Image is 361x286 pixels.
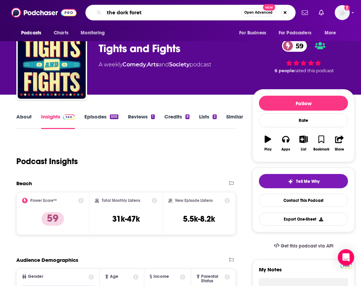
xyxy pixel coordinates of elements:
[128,113,154,129] a: Reviews1
[21,28,41,38] span: Podcasts
[54,28,68,38] span: Charts
[234,27,275,39] button: open menu
[16,180,32,187] h2: Reach
[299,7,311,18] a: Show notifications dropdown
[16,113,32,129] a: About
[151,114,154,119] div: 1
[282,40,307,52] a: 59
[244,11,273,14] span: Open Advanced
[330,131,348,156] button: Share
[199,113,217,129] a: Lists2
[259,174,348,188] button: tell me why sparkleTell Me Why
[28,274,43,279] span: Gender
[264,147,272,152] div: Play
[16,257,78,263] h2: Audience Demographics
[16,27,50,39] button: open menu
[335,5,350,20] img: User Profile
[159,61,169,68] span: and
[185,114,190,119] div: 9
[294,68,334,73] span: rated this podcast
[110,114,118,119] div: 505
[259,266,348,278] label: My Notes
[18,31,86,99] img: Tights and Fights
[301,147,306,152] div: List
[275,68,294,73] span: 6 people
[316,7,327,18] a: Show notifications dropdown
[175,198,213,203] h2: New Episode Listens
[63,114,75,120] img: Podchaser Pro
[164,113,190,129] a: Credits9
[42,212,64,226] p: 59
[279,28,311,38] span: For Podcasters
[76,27,114,39] button: open menu
[183,214,215,224] h3: 5.5k-8.2k
[295,131,312,156] button: List
[313,147,329,152] div: Bookmark
[241,9,276,17] button: Open AdvancedNew
[99,61,211,69] div: A weekly podcast
[169,61,190,68] a: Society
[213,114,217,119] div: 2
[338,249,354,266] div: Open Intercom Messenger
[288,179,293,184] img: tell me why sparkle
[16,156,78,166] h1: Podcast Insights
[122,61,146,68] a: Comedy
[41,113,75,129] a: InsightsPodchaser Pro
[268,238,339,254] a: Get this podcast via API
[344,5,350,11] svg: Add a profile image
[296,179,319,184] span: Tell Me Why
[49,27,72,39] a: Charts
[259,194,348,207] a: Contact This Podcast
[277,131,295,156] button: Apps
[226,113,243,129] a: Similar
[201,274,223,283] span: Parental Status
[259,113,348,127] div: Rate
[263,4,275,11] span: New
[112,214,140,224] h3: 31k-47k
[289,40,307,52] span: 59
[335,5,350,20] span: Logged in as WorldWide452
[102,198,140,203] h2: Total Monthly Listens
[320,27,345,39] button: open menu
[239,28,266,38] span: For Business
[281,243,333,249] span: Get this podcast via API
[259,96,348,111] button: Follow
[153,274,169,279] span: Income
[252,35,355,78] div: 59 6 peoplerated this podcast
[259,212,348,226] button: Export One-Sheet
[313,131,330,156] button: Bookmark
[84,113,118,129] a: Episodes505
[30,198,57,203] h2: Power Score™
[147,61,159,68] a: Arts
[146,61,147,68] span: ,
[81,28,105,38] span: Monitoring
[11,6,77,19] img: Podchaser - Follow, Share and Rate Podcasts
[281,147,290,152] div: Apps
[325,28,336,38] span: More
[110,274,118,279] span: Age
[335,147,344,152] div: Share
[274,27,321,39] button: open menu
[335,5,350,20] button: Show profile menu
[85,5,296,20] div: Search podcasts, credits, & more...
[341,263,352,269] img: Podchaser Pro
[104,7,241,18] input: Search podcasts, credits, & more...
[259,131,277,156] button: Play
